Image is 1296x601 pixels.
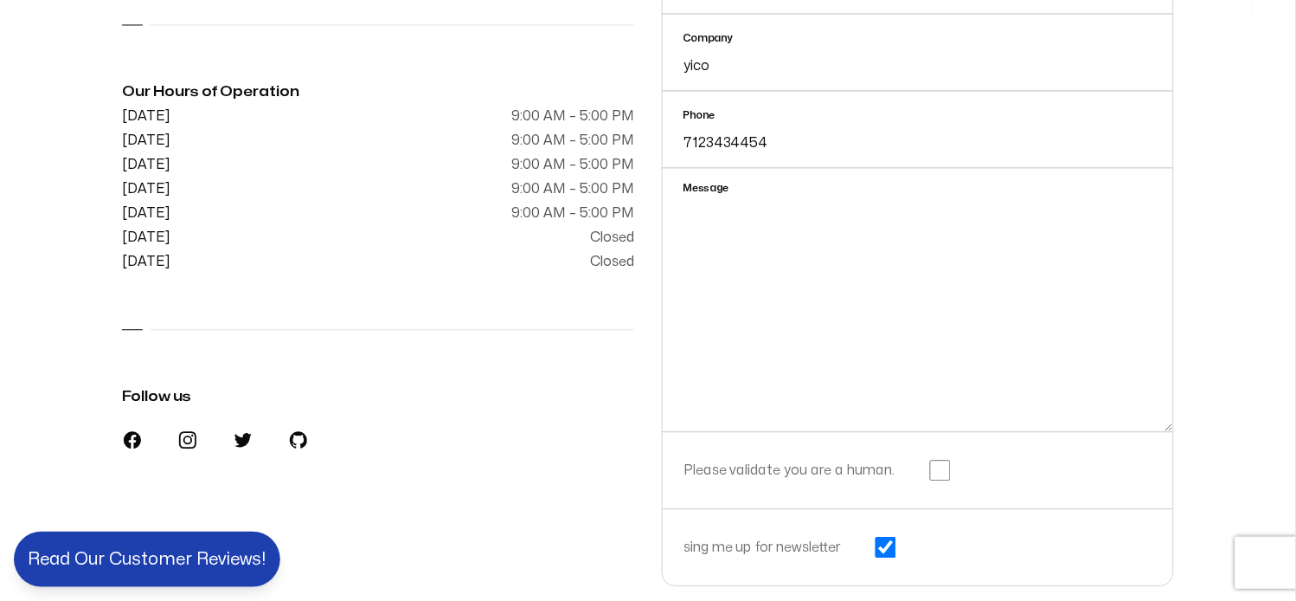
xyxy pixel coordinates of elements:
div: 9:00 AM – 5:00 PM [511,104,634,128]
div: [DATE] [122,225,170,249]
div: [DATE] [122,128,170,152]
a: Facebook [122,430,143,450]
div: [DATE] [122,104,170,128]
h2: Our Hours of Operation [122,80,634,104]
div: [DATE] [122,152,170,177]
div: [DATE] [122,177,170,201]
a: Twitter [233,430,253,450]
a: Instagram [177,430,198,450]
div: 9:00 AM – 5:00 PM [511,177,634,201]
a: GitHub [288,430,309,450]
button: Read Our Customer Reviews! [14,532,280,587]
div: 9:00 AM – 5:00 PM [511,152,634,177]
div: Closed [590,249,634,274]
div: 9:00 AM – 5:00 PM [511,128,634,152]
div: 9:00 AM – 5:00 PM [511,201,634,225]
div: [DATE] [122,249,170,274]
h2: Follow us [122,385,634,409]
div: Closed [590,225,634,249]
div: [DATE] [122,201,170,225]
